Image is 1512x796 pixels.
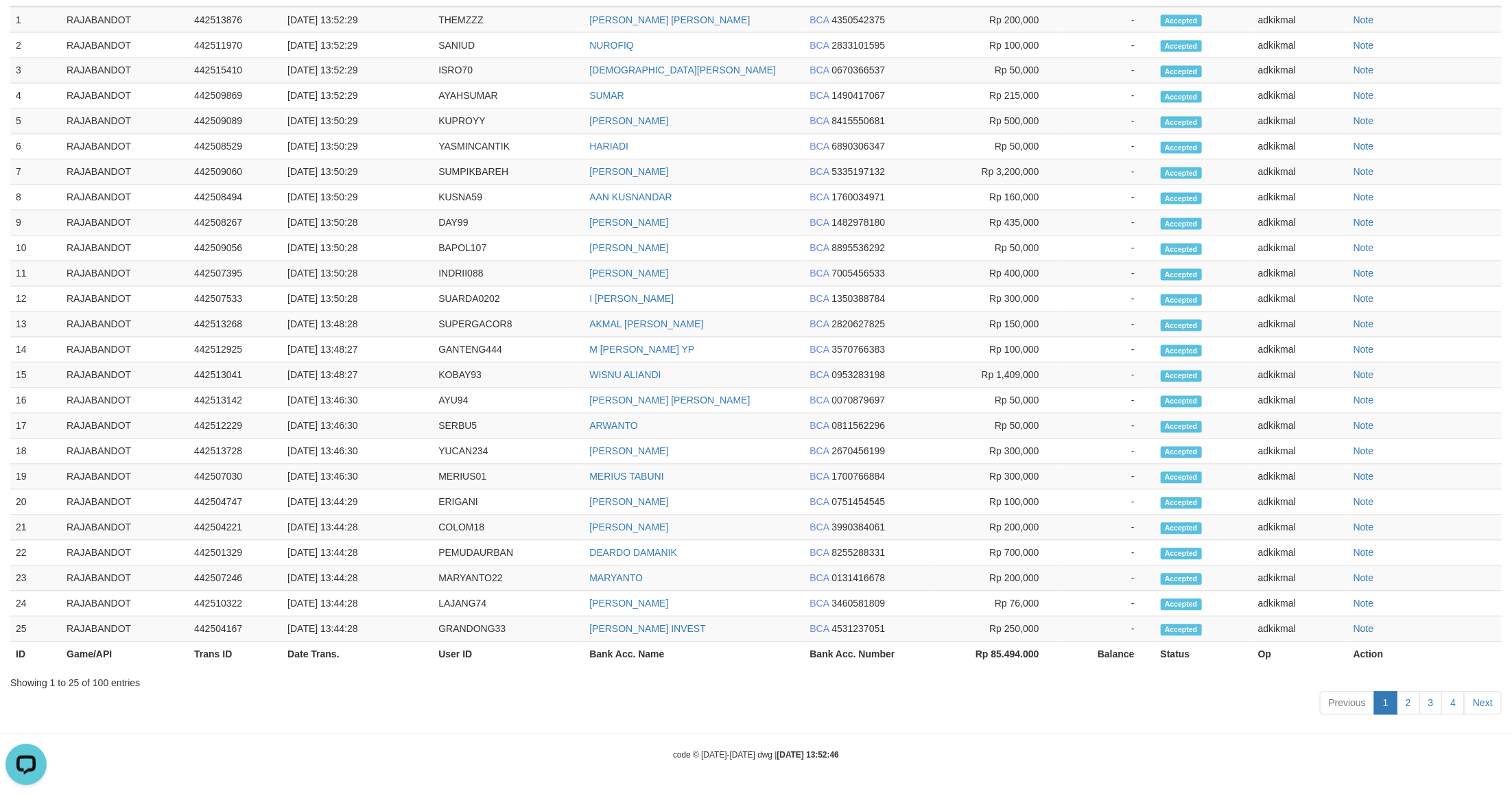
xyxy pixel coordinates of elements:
span: BCA [810,141,829,152]
td: 7 [10,160,61,185]
span: Copy 1350388784 to clipboard [831,294,885,305]
span: BCA [810,294,829,305]
a: Note [1354,421,1374,432]
span: BCA [810,268,829,279]
td: adkikmal [1253,490,1348,515]
td: [DATE] 13:46:30 [282,414,433,439]
td: 22 [10,541,61,566]
td: RAJABANDOT [61,439,189,465]
a: Note [1354,192,1374,203]
td: 8 [10,185,61,211]
span: Copy 0670366537 to clipboard [831,65,885,76]
span: Copy 2670456199 to clipboard [831,446,885,457]
td: Rp 200,000 [932,7,1060,33]
a: Note [1354,319,1374,330]
td: RAJABANDOT [61,236,189,261]
td: 442515410 [189,58,282,84]
span: BCA [810,548,829,559]
td: adkikmal [1253,465,1348,490]
td: - [1060,465,1155,490]
td: 442512229 [189,414,282,439]
td: [DATE] 13:44:29 [282,490,433,515]
a: SUMAR [589,91,624,102]
a: Note [1354,218,1374,229]
span: Copy 8895536292 to clipboard [831,243,885,254]
span: Accepted [1161,472,1202,484]
td: RAJABANDOT [61,363,189,388]
a: Note [1354,548,1374,559]
td: RAJABANDOT [61,465,189,490]
td: Rp 1,409,000 [932,363,1060,388]
td: - [1060,363,1155,388]
span: Accepted [1161,193,1202,204]
td: - [1060,388,1155,414]
span: Copy 2833101595 to clipboard [831,40,885,51]
a: [PERSON_NAME] [589,218,668,229]
span: Accepted [1161,421,1202,433]
td: [DATE] 13:48:27 [282,363,433,388]
td: [DATE] 13:50:29 [282,109,433,134]
span: Copy 4350542375 to clipboard [831,14,885,25]
td: [DATE] 13:52:29 [282,33,433,58]
span: Copy 0811562296 to clipboard [831,421,885,432]
td: 442507030 [189,465,282,490]
td: RAJABANDOT [61,287,189,312]
span: BCA [810,319,829,330]
span: Accepted [1161,345,1202,357]
td: 442509056 [189,236,282,261]
td: Rp 100,000 [932,33,1060,58]
td: 6 [10,134,61,160]
span: Accepted [1161,66,1202,78]
td: [DATE] 13:52:29 [282,58,433,84]
span: Accepted [1161,294,1202,306]
td: RAJABANDOT [61,541,189,566]
span: Accepted [1161,396,1202,408]
span: Copy 8415550681 to clipboard [831,116,885,127]
a: Note [1354,497,1374,508]
td: 12 [10,287,61,312]
td: adkikmal [1253,541,1348,566]
a: Note [1354,91,1374,102]
span: BCA [810,91,829,102]
td: RAJABANDOT [61,515,189,541]
span: Copy 0751454545 to clipboard [831,497,885,508]
td: BAPOL107 [433,236,584,261]
td: YUCAN234 [433,439,584,465]
span: Copy 1490417067 to clipboard [831,91,885,102]
td: [DATE] 13:52:29 [282,7,433,33]
a: [PERSON_NAME] [589,497,668,508]
td: - [1060,211,1155,236]
td: adkikmal [1253,236,1348,261]
span: Accepted [1161,218,1202,230]
td: [DATE] 13:50:29 [282,160,433,185]
td: - [1060,236,1155,261]
a: HARIADI [589,141,628,152]
span: BCA [810,243,829,254]
span: Accepted [1161,167,1202,179]
span: BCA [810,344,829,355]
td: Rp 215,000 [932,84,1060,109]
td: - [1060,541,1155,566]
td: 442508529 [189,134,282,160]
span: Accepted [1161,40,1202,52]
td: Rp 400,000 [932,261,1060,287]
td: 442509089 [189,109,282,134]
td: adkikmal [1253,160,1348,185]
td: adkikmal [1253,312,1348,338]
span: BCA [810,370,829,381]
td: 442501329 [189,541,282,566]
td: - [1060,134,1155,160]
a: Note [1354,294,1374,305]
td: RAJABANDOT [61,261,189,287]
td: [DATE] 13:50:29 [282,134,433,160]
td: adkikmal [1253,58,1348,84]
a: Note [1354,40,1374,51]
td: GANTENG444 [433,338,584,363]
td: 442513876 [189,7,282,33]
td: - [1060,312,1155,338]
a: MARYANTO [589,573,643,584]
td: AYAHSUMAR [433,84,584,109]
span: BCA [810,116,829,127]
span: BCA [810,192,829,203]
td: 13 [10,312,61,338]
